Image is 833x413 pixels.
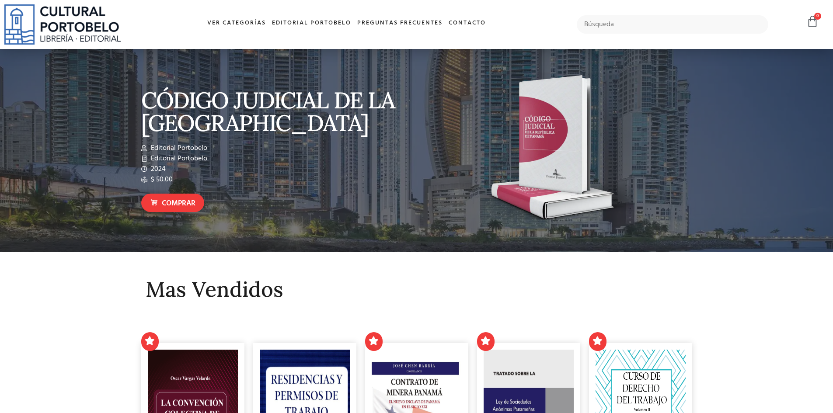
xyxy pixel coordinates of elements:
[149,164,166,174] span: 2024
[149,174,173,185] span: $ 50.00
[806,15,819,28] a: 0
[269,14,354,33] a: Editorial Portobelo
[149,153,207,164] span: Editorial Portobelo
[204,14,269,33] a: Ver Categorías
[141,194,204,212] a: Comprar
[577,15,769,34] input: Búsqueda
[141,89,412,134] p: CÓDIGO JUDICIAL DE LA [GEOGRAPHIC_DATA]
[162,198,195,209] span: Comprar
[814,13,821,20] span: 0
[446,14,489,33] a: Contacto
[146,278,688,301] h2: Mas Vendidos
[354,14,446,33] a: Preguntas frecuentes
[149,143,207,153] span: Editorial Portobelo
